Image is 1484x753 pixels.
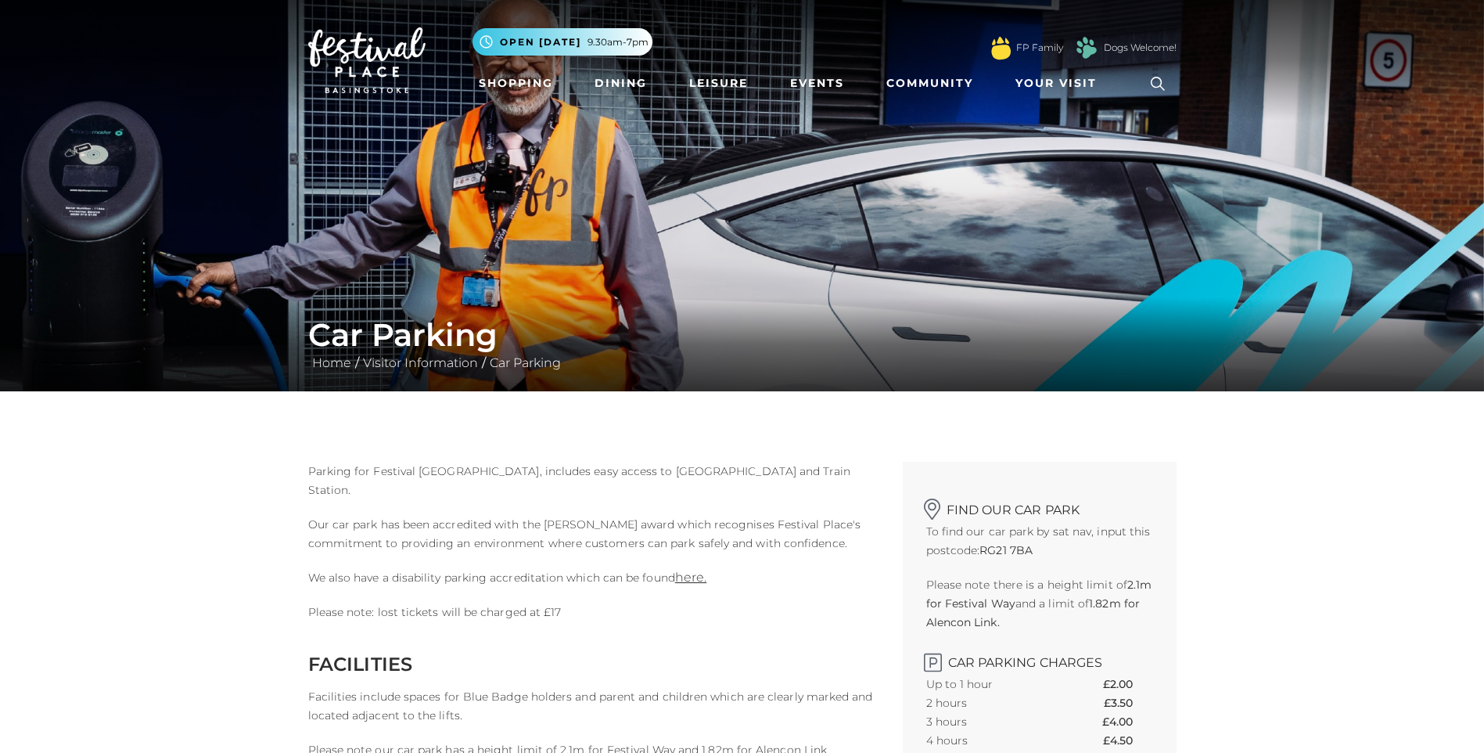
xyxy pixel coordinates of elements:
[926,712,1051,731] th: 3 hours
[500,35,581,49] span: Open [DATE]
[473,69,559,98] a: Shopping
[926,493,1153,517] h2: Find our car park
[296,316,1188,373] div: / /
[926,694,1051,712] th: 2 hours
[926,675,1051,694] th: Up to 1 hour
[1103,731,1152,750] th: £4.50
[1104,694,1152,712] th: £3.50
[1104,41,1177,55] a: Dogs Welcome!
[926,731,1051,750] th: 4 hours
[308,603,879,621] p: Please note: lost tickets will be charged at £17
[1016,41,1063,55] a: FP Family
[308,568,879,587] p: We also have a disability parking accreditation which can be found
[308,27,426,93] img: Festival Place Logo
[308,464,850,497] span: Parking for Festival [GEOGRAPHIC_DATA], includes easy access to [GEOGRAPHIC_DATA] and Train Station.
[473,28,652,56] button: Open [DATE] 9.30am-7pm
[683,69,754,98] a: Leisure
[784,69,850,98] a: Events
[979,543,1033,557] strong: RG21 7BA
[587,35,649,49] span: 9.30am-7pm
[486,355,565,370] a: Car Parking
[308,355,355,370] a: Home
[1102,712,1152,731] th: £4.00
[926,522,1153,560] p: To find our car park by sat nav, input this postcode:
[308,316,1177,354] h1: Car Parking
[1103,675,1152,694] th: £2.00
[588,69,653,98] a: Dining
[308,515,879,553] p: Our car park has been accredited with the [PERSON_NAME] award which recognises Festival Place's c...
[359,355,482,370] a: Visitor Information
[880,69,979,98] a: Community
[1009,69,1111,98] a: Your Visit
[926,647,1153,670] h2: Car Parking Charges
[308,687,879,725] p: Facilities include spaces for Blue Badge holders and parent and children which are clearly marked...
[675,570,706,585] a: here.
[308,653,879,676] h2: FACILITIES
[926,575,1153,632] p: Please note there is a height limit of and a limit of
[1015,75,1097,92] span: Your Visit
